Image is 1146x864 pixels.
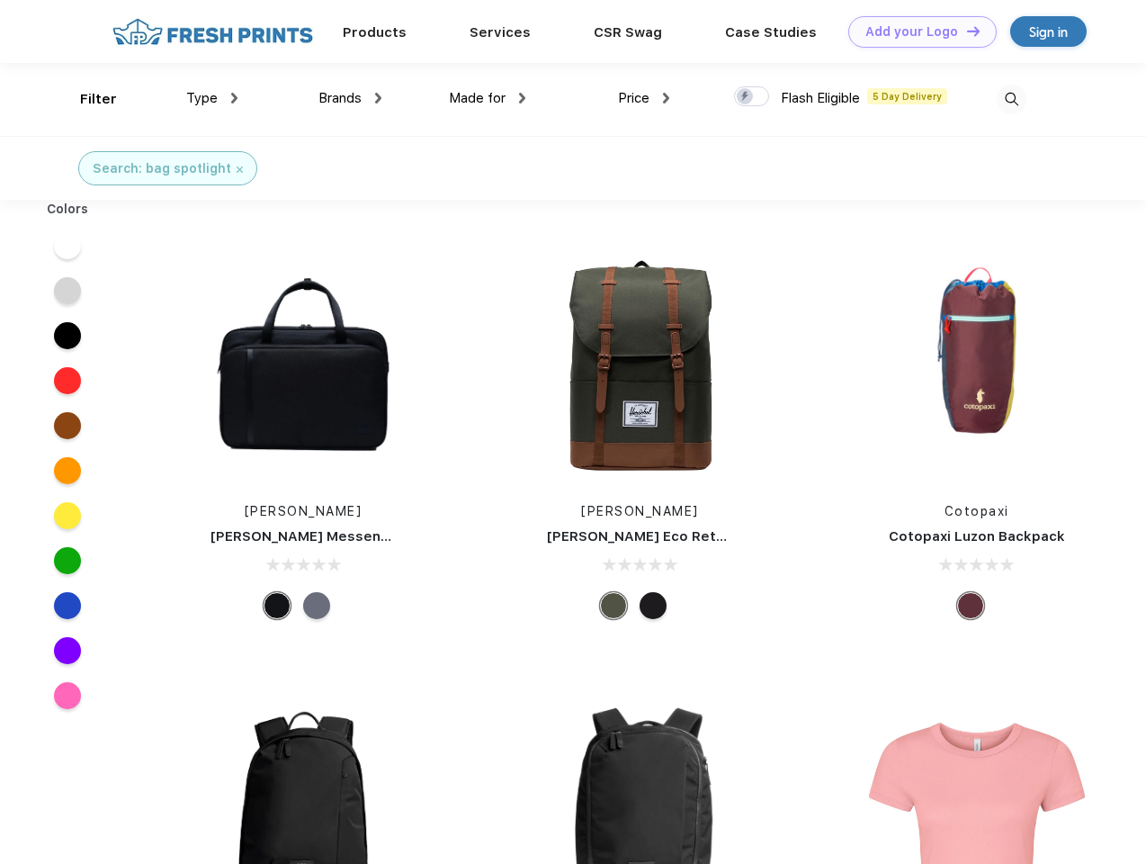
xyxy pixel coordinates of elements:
a: [PERSON_NAME] Eco Retreat 15" Computer Backpack [547,528,915,544]
a: Sign in [1010,16,1087,47]
div: Forest [600,592,627,619]
img: filter_cancel.svg [237,166,243,173]
div: Colors [33,200,103,219]
img: dropdown.png [231,93,237,103]
img: func=resize&h=266 [857,245,1097,484]
a: [PERSON_NAME] Messenger [210,528,405,544]
img: fo%20logo%202.webp [107,16,318,48]
div: Search: bag spotlight [93,159,231,178]
a: [PERSON_NAME] [245,504,363,518]
a: Cotopaxi Luzon Backpack [889,528,1065,544]
img: DT [967,26,980,36]
img: desktop_search.svg [997,85,1026,114]
div: Raven Crosshatch [303,592,330,619]
img: dropdown.png [519,93,525,103]
div: Filter [80,89,117,110]
span: Type [186,90,218,106]
span: 5 Day Delivery [867,88,947,104]
a: [PERSON_NAME] [581,504,699,518]
span: Price [618,90,649,106]
span: Brands [318,90,362,106]
div: Black [264,592,291,619]
span: Flash Eligible [781,90,860,106]
a: Cotopaxi [945,504,1009,518]
span: Made for [449,90,506,106]
img: dropdown.png [663,93,669,103]
a: Products [343,24,407,40]
img: func=resize&h=266 [520,245,759,484]
div: Surprise [957,592,984,619]
img: func=resize&h=266 [184,245,423,484]
div: Add your Logo [865,24,958,40]
div: Black [640,592,667,619]
div: Sign in [1029,22,1068,42]
img: dropdown.png [375,93,381,103]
